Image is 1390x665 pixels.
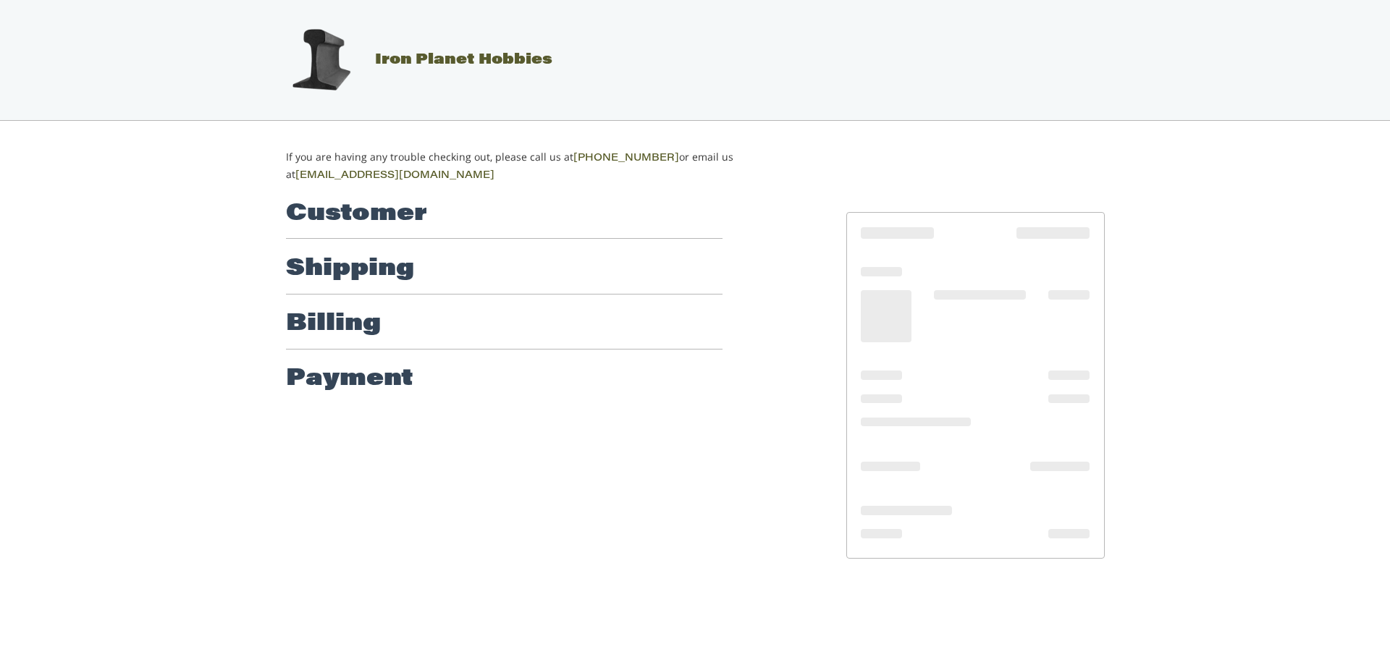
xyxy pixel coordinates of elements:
h2: Billing [286,310,381,339]
img: Iron Planet Hobbies [285,24,357,96]
p: If you are having any trouble checking out, please call us at or email us at [286,149,779,184]
h2: Shipping [286,255,414,284]
a: Iron Planet Hobbies [270,53,552,67]
h2: Payment [286,365,413,394]
h2: Customer [286,200,427,229]
span: Iron Planet Hobbies [375,53,552,67]
a: [PHONE_NUMBER] [573,153,679,164]
a: [EMAIL_ADDRESS][DOMAIN_NAME] [295,171,494,181]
